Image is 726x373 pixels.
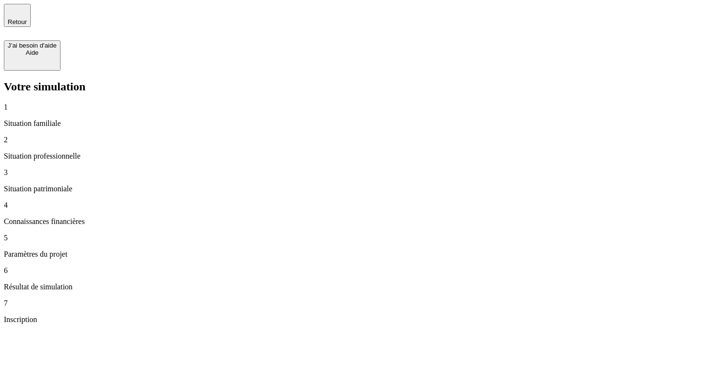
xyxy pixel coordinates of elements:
[4,217,722,226] p: Connaissances financières
[4,152,722,161] p: Situation professionnelle
[4,299,722,308] p: 7
[4,136,722,144] p: 2
[4,40,60,71] button: J’ai besoin d'aideAide
[4,168,722,177] p: 3
[4,201,722,210] p: 4
[4,80,722,93] h2: Votre simulation
[4,266,722,275] p: 6
[4,283,722,291] p: Résultat de simulation
[8,42,57,49] div: J’ai besoin d'aide
[4,103,722,112] p: 1
[4,315,722,324] p: Inscription
[4,234,722,242] p: 5
[4,185,722,193] p: Situation patrimoniale
[4,119,722,128] p: Situation familiale
[8,49,57,56] div: Aide
[8,18,27,25] span: Retour
[4,250,722,259] p: Paramètres du projet
[4,4,31,27] button: Retour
